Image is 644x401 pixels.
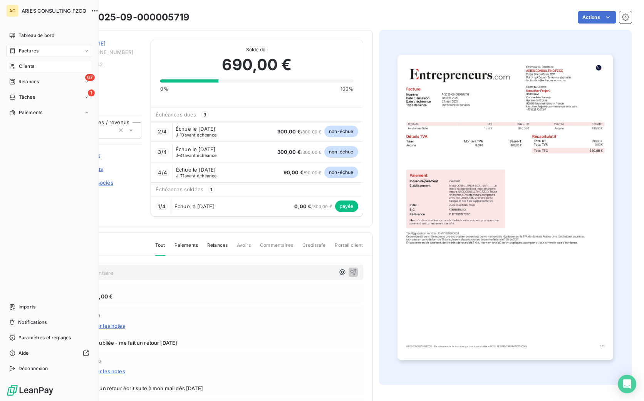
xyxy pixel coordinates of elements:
[174,242,198,255] span: Paiements
[60,55,141,61] img: actions-icon.png
[283,169,304,175] span: 90,00 €
[158,169,167,175] span: 4 / 4
[18,78,39,85] span: Relances
[207,242,228,255] span: Relances
[19,63,34,70] span: Clients
[80,368,125,374] span: Masquer les notes
[83,10,190,24] h3: F-2025-09-000005719
[160,86,168,93] span: 0%
[18,365,48,372] span: Déconnexion
[283,170,321,175] span: / 90,00 €
[201,111,209,118] span: 3
[618,375,636,393] div: Open Intercom Messenger
[335,242,363,255] span: Portail client
[176,133,217,137] span: avant échéance
[85,74,95,81] span: 67
[156,111,196,118] span: Échéances dues
[294,204,332,209] span: / 300,00 €
[88,292,113,300] span: 300,00 €
[6,347,92,359] a: Aide
[18,319,47,326] span: Notifications
[174,203,214,209] span: Échue le [DATE]
[19,47,39,54] span: Factures
[160,46,353,53] span: Solde dû :
[50,385,360,391] span: tel cliente - me faire un retour écrit suite à mon mail dès [DATE]
[176,126,215,132] span: Échue le [DATE]
[19,94,35,101] span: Tâches
[277,149,301,155] span: 300,00 €
[18,350,29,357] span: Aide
[80,323,125,329] span: Masquer les notes
[60,49,141,67] span: 0197e512-f b3-fb6ecf6f6642
[277,129,322,135] span: / 300,00 €
[222,53,292,76] span: 690,00 €
[260,242,293,255] span: Commentaires
[176,146,215,152] span: Échue le [DATE]
[50,377,360,383] span: Notes :
[324,126,358,137] span: non-échue
[324,146,358,158] span: non-échue
[50,340,360,346] span: tel cliente : m'avait oubliée - me fait un retour [DATE]
[208,186,215,193] span: 1
[176,167,216,173] span: Échue le [DATE]
[87,49,134,55] onoff-telecom-ce-phone-number-wrapper: [PHONE_NUMBER]
[156,186,203,192] span: Échéances soldées
[158,149,166,155] span: 3 / 4
[158,203,165,209] span: 1 / 4
[18,303,35,310] span: Imports
[88,89,95,96] span: 1
[176,153,184,158] span: J-41
[6,5,18,17] div: AC
[18,32,54,39] span: Tableau de bord
[176,153,217,158] span: avant échéance
[19,109,42,116] span: Paiements
[324,167,358,178] span: non-échue
[335,200,358,212] span: payée
[18,334,71,341] span: Paramètres et réglages
[302,242,326,255] span: Creditsafe
[277,150,322,155] span: / 300,00 €
[176,174,217,178] span: avant échéance
[237,242,251,255] span: Avoirs
[158,128,166,135] span: 2 / 4
[176,132,184,138] span: J-10
[340,86,354,93] span: 100%
[397,55,613,360] img: invoice_thumbnail
[294,203,311,209] span: 0,00 €
[176,173,184,179] span: J-71
[155,242,165,256] span: Tout
[6,384,54,396] img: Logo LeanPay
[50,331,360,337] span: Notes :
[22,8,86,14] span: ARIES CONSULTING FZCO
[277,128,301,135] span: 300,00 €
